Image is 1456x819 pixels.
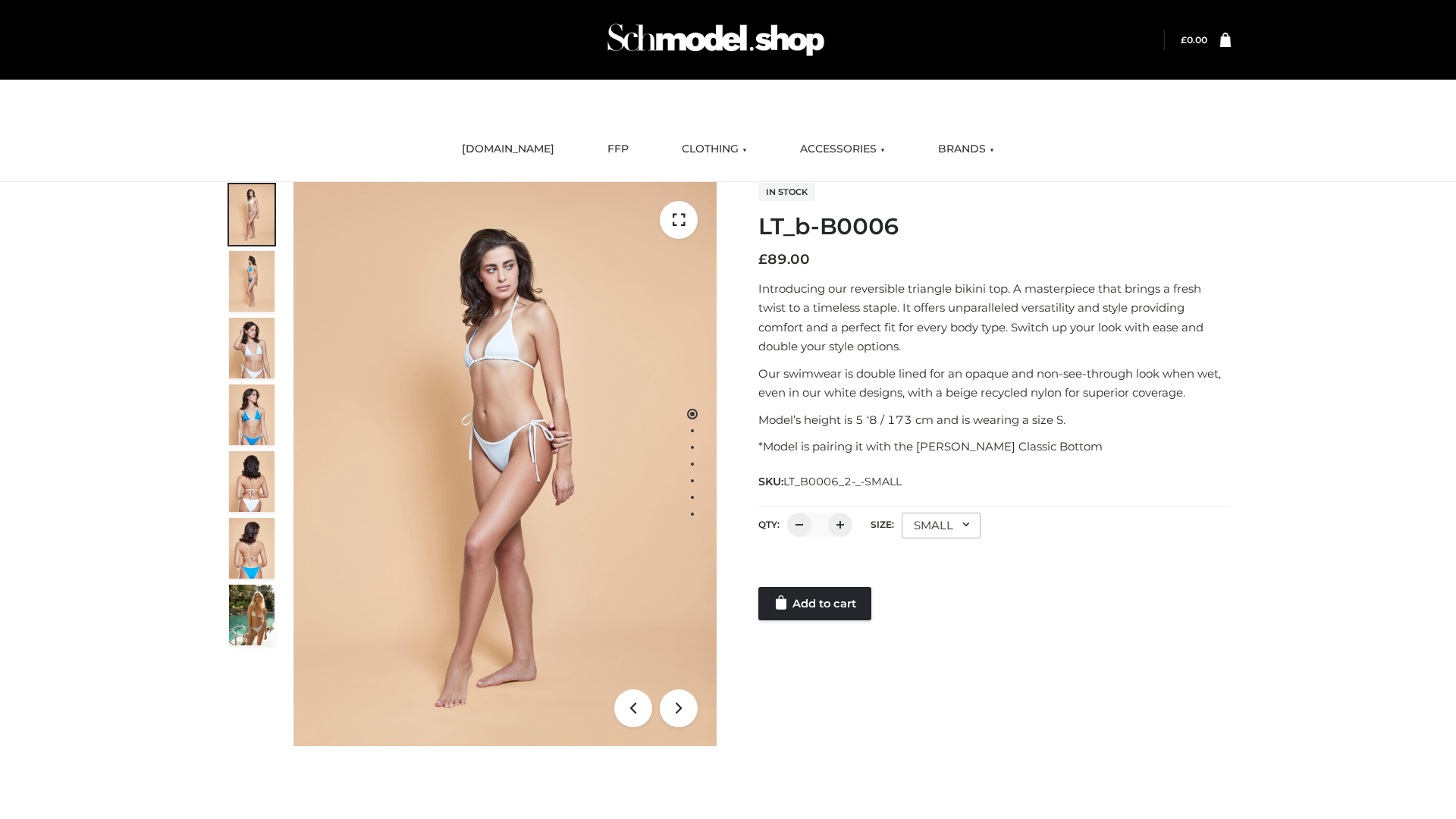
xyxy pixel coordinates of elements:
[229,384,275,445] img: ArielClassicBikiniTop_CloudNine_AzureSky_OW114ECO_4-scaled.jpg
[758,587,871,620] a: Add to cart
[758,437,1231,457] p: *Model is pairing it with the [PERSON_NAME] Classic Bottom
[229,251,275,312] img: ArielClassicBikiniTop_CloudNine_AzureSky_OW114ECO_2-scaled.jpg
[758,364,1231,403] p: Our swimwear is double lined for an opaque and non-see-through look when wet, even in our white d...
[758,519,780,530] label: QTY:
[783,475,902,488] span: LT_B0006_2-_-SMALL
[1181,34,1187,45] span: £
[1181,34,1207,45] a: £0.00
[670,133,758,166] a: CLOTHING
[229,184,275,245] img: ArielClassicBikiniTop_CloudNine_AzureSky_OW114ECO_1-scaled.jpg
[927,133,1006,166] a: BRANDS
[758,251,810,268] bdi: 89.00
[450,133,566,166] a: [DOMAIN_NAME]
[1181,34,1207,45] bdi: 0.00
[229,318,275,378] img: ArielClassicBikiniTop_CloudNine_AzureSky_OW114ECO_3-scaled.jpg
[758,251,767,268] span: £
[229,451,275,512] img: ArielClassicBikiniTop_CloudNine_AzureSky_OW114ECO_7-scaled.jpg
[902,513,981,538] div: SMALL
[758,183,815,201] span: In stock
[871,519,894,530] label: Size:
[293,182,717,746] img: ArielClassicBikiniTop_CloudNine_AzureSky_OW114ECO_1
[758,410,1231,430] p: Model’s height is 5 ‘8 / 173 cm and is wearing a size S.
[789,133,896,166] a: ACCESSORIES
[758,279,1231,356] p: Introducing our reversible triangle bikini top. A masterpiece that brings a fresh twist to a time...
[229,585,275,645] img: Arieltop_CloudNine_AzureSky2.jpg
[596,133,640,166] a: FFP
[758,472,903,491] span: SKU:
[602,10,830,70] img: Schmodel Admin 964
[758,213,1231,240] h1: LT_b-B0006
[229,518,275,579] img: ArielClassicBikiniTop_CloudNine_AzureSky_OW114ECO_8-scaled.jpg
